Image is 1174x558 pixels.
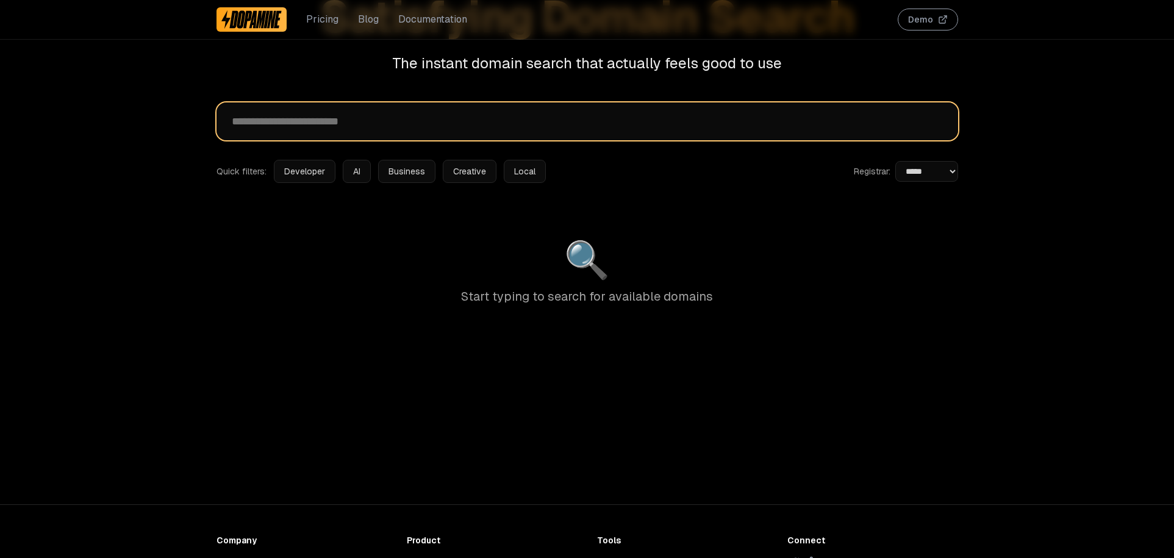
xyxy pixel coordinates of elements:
a: Dopamine [217,7,287,32]
h3: Product [407,534,578,546]
a: Documentation [398,12,467,27]
h3: Tools [597,534,768,546]
button: Demo [898,9,958,30]
p: Start typing to search for available domains [217,288,958,305]
label: Registrar: [854,165,890,177]
a: Blog [358,12,379,27]
button: Developer [274,160,335,183]
span: Quick filters: [217,165,267,177]
img: Dopamine [221,10,282,29]
button: AI [343,160,371,183]
a: Pricing [306,12,338,27]
button: Business [378,160,435,183]
h3: Company [217,534,387,546]
p: The instant domain search that actually feels good to use [353,54,821,73]
h3: Connect [787,534,958,546]
button: Local [504,160,546,183]
div: 🔍 [217,241,958,278]
button: Creative [443,160,496,183]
